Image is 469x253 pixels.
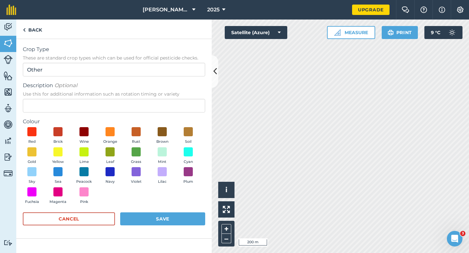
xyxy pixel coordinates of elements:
[4,120,13,129] img: svg+xml;base64,PD94bWwgdmVyc2lvbj0iMS4wIiBlbmNvZGluZz0idXRmLTgiPz4KPCEtLSBHZW5lcmF0b3I6IEFkb2JlIE...
[49,187,67,205] button: Magenta
[25,199,39,205] span: Fuchsia
[420,7,428,13] img: A question mark icon
[79,159,89,165] span: Lime
[75,187,93,205] button: Pink
[179,167,197,185] button: Plum
[446,26,459,39] img: svg+xml;base64,PD94bWwgdmVyc2lvbj0iMS4wIiBlbmNvZGluZz0idXRmLTgiPz4KPCEtLSBHZW5lcmF0b3I6IEFkb2JlIE...
[106,159,114,165] span: Leaf
[75,127,93,145] button: Wine
[460,231,465,236] span: 3
[101,167,119,185] button: Navy
[120,212,205,225] button: Save
[179,127,197,145] button: Soil
[23,147,41,165] button: Gold
[4,103,13,113] img: svg+xml;base64,PD94bWwgdmVyc2lvbj0iMS4wIiBlbmNvZGluZz0idXRmLTgiPz4KPCEtLSBHZW5lcmF0b3I6IEFkb2JlIE...
[143,6,190,14] span: [PERSON_NAME] & Sons
[4,169,13,178] img: svg+xml;base64,PD94bWwgdmVyc2lvbj0iMS4wIiBlbmNvZGluZz0idXRmLTgiPz4KPCEtLSBHZW5lcmF0b3I6IEFkb2JlIE...
[79,139,89,145] span: Wine
[101,127,119,145] button: Orange
[75,147,93,165] button: Lime
[75,167,93,185] button: Peacock
[4,38,13,48] img: svg+xml;base64,PHN2ZyB4bWxucz0iaHR0cDovL3d3dy53My5vcmcvMjAwMC9zdmciIHdpZHRoPSI1NiIgaGVpZ2h0PSI2MC...
[153,147,171,165] button: Mint
[4,87,13,97] img: svg+xml;base64,PHN2ZyB4bWxucz0iaHR0cDovL3d3dy53My5vcmcvMjAwMC9zdmciIHdpZHRoPSI1NiIgaGVpZ2h0PSI2MC...
[49,127,67,145] button: Brick
[16,20,49,39] a: Back
[76,179,92,185] span: Peacock
[23,82,205,89] span: Description
[153,127,171,145] button: Brown
[127,147,145,165] button: Grass
[153,167,171,185] button: Lilac
[402,7,409,13] img: Two speech bubbles overlapping with the left bubble in the forefront
[106,179,115,185] span: Navy
[382,26,418,39] button: Print
[4,240,13,246] img: svg+xml;base64,PD94bWwgdmVyc2lvbj0iMS4wIiBlbmNvZGluZz0idXRmLTgiPz4KPCEtLSBHZW5lcmF0b3I6IEFkb2JlIE...
[225,26,287,39] button: Satellite (Azure)
[28,139,36,145] span: Red
[4,71,13,81] img: svg+xml;base64,PHN2ZyB4bWxucz0iaHR0cDovL3d3dy53My5vcmcvMjAwMC9zdmciIHdpZHRoPSI1NiIgaGVpZ2h0PSI2MC...
[183,179,193,185] span: Plum
[439,6,445,14] img: svg+xml;base64,PHN2ZyB4bWxucz0iaHR0cDovL3d3dy53My5vcmcvMjAwMC9zdmciIHdpZHRoPSIxNyIgaGVpZ2h0PSIxNy...
[23,91,205,97] span: Use this for additional information such as rotation timing or variety
[223,206,230,213] img: Four arrows, one pointing top left, one top right, one bottom right and the last bottom left
[4,22,13,32] img: svg+xml;base64,PD94bWwgdmVyc2lvbj0iMS4wIiBlbmNvZGluZz0idXRmLTgiPz4KPCEtLSBHZW5lcmF0b3I6IEFkb2JlIE...
[127,127,145,145] button: Rust
[55,179,62,185] span: Sea
[131,159,141,165] span: Grass
[4,152,13,162] img: svg+xml;base64,PD94bWwgdmVyc2lvbj0iMS4wIiBlbmNvZGluZz0idXRmLTgiPz4KPCEtLSBHZW5lcmF0b3I6IEFkb2JlIE...
[23,212,115,225] button: Cancel
[7,5,16,15] img: fieldmargin Logo
[131,179,142,185] span: Violet
[132,139,140,145] span: Rust
[327,26,375,39] button: Measure
[388,29,394,36] img: svg+xml;base64,PHN2ZyB4bWxucz0iaHR0cDovL3d3dy53My5vcmcvMjAwMC9zdmciIHdpZHRoPSIxOSIgaGVpZ2h0PSIyNC...
[23,167,41,185] button: Sky
[158,179,166,185] span: Lilac
[4,136,13,146] img: svg+xml;base64,PD94bWwgdmVyc2lvbj0iMS4wIiBlbmNvZGluZz0idXRmLTgiPz4KPCEtLSBHZW5lcmF0b3I6IEFkb2JlIE...
[4,55,13,64] img: svg+xml;base64,PD94bWwgdmVyc2lvbj0iMS4wIiBlbmNvZGluZz0idXRmLTgiPz4KPCEtLSBHZW5lcmF0b3I6IEFkb2JlIE...
[179,147,197,165] button: Cyan
[23,26,26,34] img: svg+xml;base64,PHN2ZyB4bWxucz0iaHR0cDovL3d3dy53My5vcmcvMjAwMC9zdmciIHdpZHRoPSI5IiBoZWlnaHQ9IjI0Ii...
[334,29,341,36] img: Ruler icon
[218,182,234,198] button: i
[52,159,64,165] span: Yellow
[156,139,168,145] span: Brown
[49,147,67,165] button: Yellow
[424,26,462,39] button: 9 °C
[23,187,41,205] button: Fuchsia
[184,159,193,165] span: Cyan
[23,46,205,53] span: Crop Type
[456,7,464,13] img: A cog icon
[221,234,231,243] button: –
[447,231,462,246] iframe: Intercom live chat
[54,82,77,88] em: Optional
[352,5,390,15] a: Upgrade
[80,199,88,205] span: Pink
[158,159,166,165] span: Mint
[53,139,63,145] span: Brick
[50,199,66,205] span: Magenta
[29,179,35,185] span: Sky
[23,63,205,76] input: Start typing to search for crop type
[101,147,119,165] button: Leaf
[207,6,220,14] span: 2025
[127,167,145,185] button: Violet
[28,159,36,165] span: Gold
[225,186,227,194] span: i
[49,167,67,185] button: Sea
[23,55,205,61] span: These are standard crop types which can be used for official pesticide checks.
[221,224,231,234] button: +
[185,139,192,145] span: Soil
[431,26,440,39] span: 9 ° C
[103,139,117,145] span: Orange
[23,127,41,145] button: Red
[23,118,205,126] label: Colour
